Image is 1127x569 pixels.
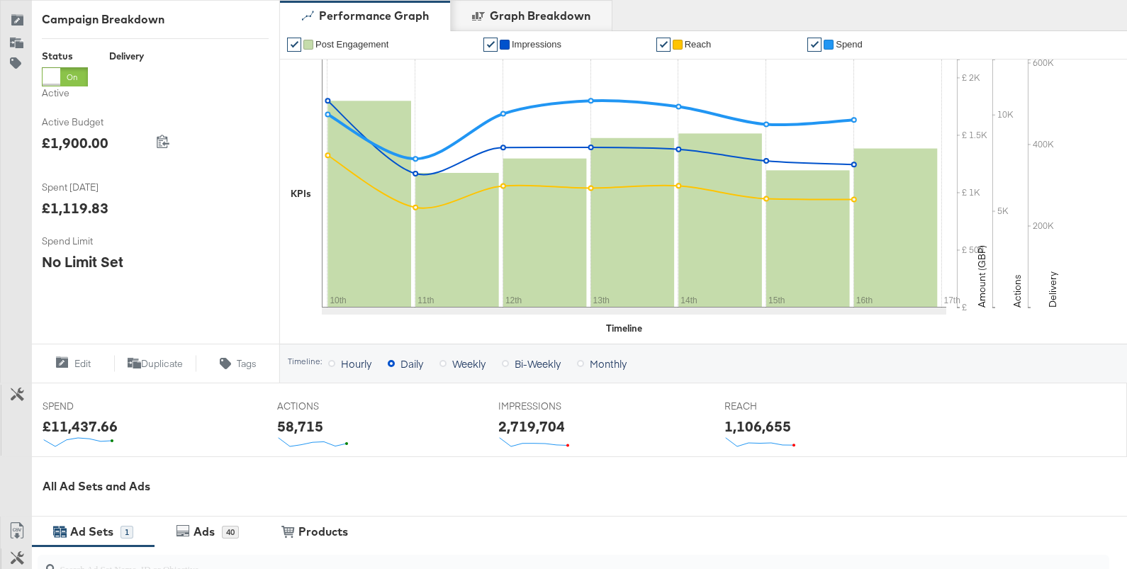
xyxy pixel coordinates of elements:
[42,11,269,28] div: Campaign Breakdown
[42,181,148,194] span: Spent [DATE]
[400,356,423,371] span: Daily
[109,50,144,63] div: Delivery
[1046,271,1059,308] text: Delivery
[42,198,108,218] div: £1,119.83
[498,400,605,413] span: IMPRESSIONS
[606,322,642,335] div: Timeline
[42,116,148,129] span: Active Budget
[724,400,831,413] span: REACH
[724,416,791,436] div: 1,106,655
[70,524,113,540] div: Ad Sets
[807,38,822,52] a: ✔
[315,39,388,50] span: Post Engagement
[319,8,429,24] div: Performance Graph
[42,252,123,272] div: No Limit Set
[42,50,88,63] div: Status
[512,39,561,50] span: Impressions
[43,478,1127,495] div: All Ad Sets and Ads
[196,355,279,372] button: Tags
[490,8,590,24] div: Graph Breakdown
[483,38,498,52] a: ✔
[277,416,323,436] div: 58,715
[836,39,863,50] span: Spend
[277,400,383,413] span: ACTIONS
[31,355,114,372] button: Edit
[287,356,323,366] div: Timeline:
[498,416,565,436] div: 2,719,704
[141,357,183,371] span: Duplicate
[42,235,148,248] span: Spend Limit
[43,416,118,436] div: £11,437.66
[120,526,133,539] div: 1
[341,356,371,371] span: Hourly
[42,133,108,153] div: £1,900.00
[291,187,311,201] div: KPIs
[975,245,988,308] text: Amount (GBP)
[42,86,88,100] label: Active
[194,524,215,540] div: Ads
[237,357,257,371] span: Tags
[656,38,671,52] a: ✔
[685,39,712,50] span: Reach
[298,524,348,540] div: Products
[43,400,149,413] span: SPEND
[452,356,486,371] span: Weekly
[515,356,561,371] span: Bi-Weekly
[590,356,627,371] span: Monthly
[1011,274,1024,308] text: Actions
[114,355,197,372] button: Duplicate
[287,38,301,52] a: ✔
[74,357,91,371] span: Edit
[222,526,239,539] div: 40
